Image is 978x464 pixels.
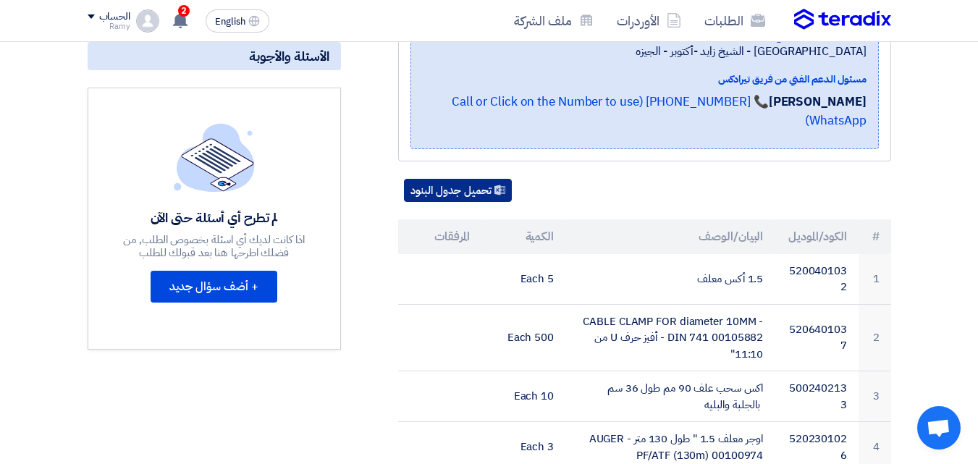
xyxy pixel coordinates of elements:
[693,4,777,38] a: الطلبات
[565,371,775,422] td: اكس سحب علف 90 مم طول 36 سم بالجلبة والبليه
[565,304,775,371] td: CABLE CLAMP FOR diameter 10MM - DIN 741 00105882 - أفيز حرف U من 11:10"
[423,25,867,60] span: الجيزة, [GEOGRAPHIC_DATA] ,مبنى بى وان - كابيتال [GEOGRAPHIC_DATA] - الشيخ زايد -أكتوبر - الجيزه
[88,22,130,30] div: Ramy
[775,254,859,305] td: 5200401032
[136,9,159,33] img: profile_test.png
[917,406,961,450] div: Open chat
[481,219,565,254] th: الكمية
[99,11,130,23] div: الحساب
[481,371,565,422] td: 10 Each
[151,271,277,303] button: + أضف سؤال جديد
[859,254,891,305] td: 1
[859,304,891,371] td: 2
[775,219,859,254] th: الكود/الموديل
[481,254,565,305] td: 5 Each
[775,371,859,422] td: 5002402133
[249,48,329,64] span: الأسئلة والأجوبة
[109,209,320,226] div: لم تطرح أي أسئلة حتى الآن
[859,371,891,422] td: 3
[605,4,693,38] a: الأوردرات
[404,179,512,202] button: تحميل جدول البنود
[794,9,891,30] img: Teradix logo
[174,123,255,191] img: empty_state_list.svg
[481,304,565,371] td: 500 Each
[178,5,190,17] span: 2
[859,219,891,254] th: #
[502,4,605,38] a: ملف الشركة
[109,233,320,259] div: اذا كانت لديك أي اسئلة بخصوص الطلب, من فضلك اطرحها هنا بعد قبولك للطلب
[775,304,859,371] td: 5206401037
[452,93,867,130] a: 📞 [PHONE_NUMBER] (Call or Click on the Number to use WhatsApp)
[565,254,775,305] td: 1.5 أكس معلف
[398,219,482,254] th: المرفقات
[423,72,867,87] div: مسئول الدعم الفني من فريق تيرادكس
[215,17,245,27] span: English
[565,219,775,254] th: البيان/الوصف
[769,93,867,111] strong: [PERSON_NAME]
[206,9,269,33] button: English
